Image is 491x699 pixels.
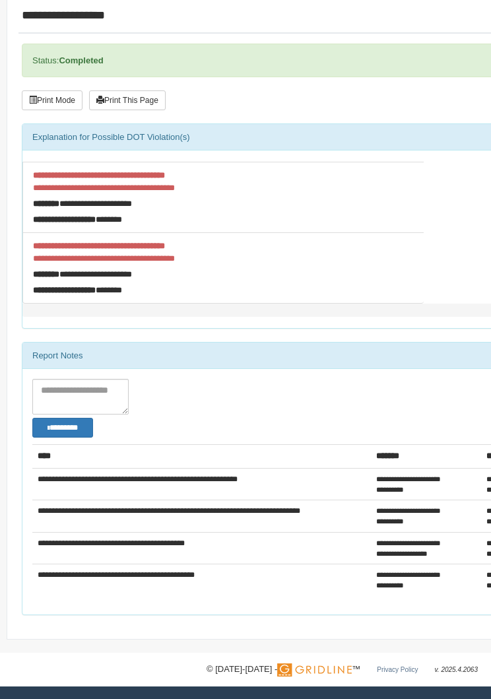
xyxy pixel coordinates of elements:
[22,90,82,110] button: Print Mode
[89,90,166,110] button: Print This Page
[32,418,93,438] button: Change Filter Options
[435,666,478,673] span: v. 2025.4.2063
[207,663,478,677] div: © [DATE]-[DATE] - ™
[277,663,352,677] img: Gridline
[59,55,103,65] strong: Completed
[377,666,418,673] a: Privacy Policy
